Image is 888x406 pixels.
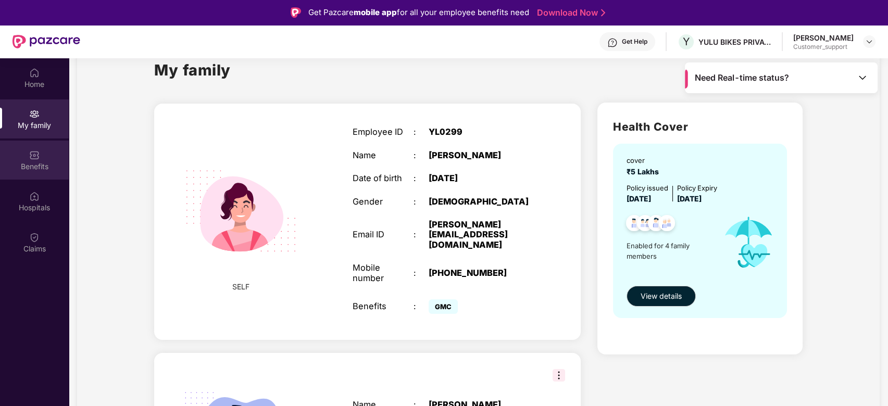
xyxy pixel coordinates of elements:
div: : [414,268,429,278]
h1: My family [154,58,231,82]
div: [DATE] [429,173,535,183]
img: icon [714,205,784,281]
img: svg+xml;base64,PHN2ZyBpZD0iRHJvcGRvd24tMzJ4MzIiIHhtbG5zPSJodHRwOi8vd3d3LnczLm9yZy8yMDAwL3N2ZyIgd2... [865,37,873,46]
span: Y [683,35,690,48]
div: Customer_support [793,43,854,51]
div: [PERSON_NAME][EMAIL_ADDRESS][DOMAIN_NAME] [429,220,535,250]
div: Benefits [353,301,413,311]
img: Logo [291,7,301,18]
img: svg+xml;base64,PHN2ZyBpZD0iQ2xhaW0iIHhtbG5zPSJodHRwOi8vd3d3LnczLm9yZy8yMDAwL3N2ZyIgd2lkdGg9IjIwIi... [29,232,40,243]
img: svg+xml;base64,PHN2ZyB3aWR0aD0iMzIiIGhlaWdodD0iMzIiIHZpZXdCb3g9IjAgMCAzMiAzMiIgZmlsbD0ibm9uZSIgeG... [553,369,565,382]
img: New Pazcare Logo [12,35,80,48]
img: svg+xml;base64,PHN2ZyB4bWxucz0iaHR0cDovL3d3dy53My5vcmcvMjAwMC9zdmciIHdpZHRoPSI0OC45NDMiIGhlaWdodD... [654,212,680,237]
div: Email ID [353,230,413,239]
div: Name [353,150,413,160]
img: svg+xml;base64,PHN2ZyB4bWxucz0iaHR0cDovL3d3dy53My5vcmcvMjAwMC9zdmciIHdpZHRoPSI0OC45NDMiIGhlaWdodD... [621,212,647,237]
div: Mobile number [353,263,413,283]
span: Need Real-time status? [695,72,789,83]
div: Policy issued [627,183,668,193]
span: SELF [232,281,249,293]
div: YULU BIKES PRIVATE LIMITED [698,37,771,47]
div: Get Help [622,37,647,46]
div: [PERSON_NAME] [429,150,535,160]
span: View details [641,290,682,302]
div: [DEMOGRAPHIC_DATA] [429,197,535,207]
img: svg+xml;base64,PHN2ZyB4bWxucz0iaHR0cDovL3d3dy53My5vcmcvMjAwMC9zdmciIHdpZHRoPSI0OC45NDMiIGhlaWdodD... [643,212,669,237]
span: GMC [429,299,458,314]
div: : [414,230,429,239]
img: Toggle Icon [857,72,868,83]
span: [DATE] [627,194,651,203]
div: Employee ID [353,127,413,137]
div: Get Pazcare for all your employee benefits need [308,6,529,19]
div: : [414,197,429,207]
img: svg+xml;base64,PHN2ZyB3aWR0aD0iMjAiIGhlaWdodD0iMjAiIHZpZXdCb3g9IjAgMCAyMCAyMCIgZmlsbD0ibm9uZSIgeG... [29,109,40,119]
div: [PHONE_NUMBER] [429,268,535,278]
div: : [414,301,429,311]
img: svg+xml;base64,PHN2ZyBpZD0iSG9zcGl0YWxzIiB4bWxucz0iaHR0cDovL3d3dy53My5vcmcvMjAwMC9zdmciIHdpZHRoPS... [29,191,40,201]
img: svg+xml;base64,PHN2ZyBpZD0iSGVscC0zMngzMiIgeG1sbnM9Imh0dHA6Ly93d3cudzMub3JnLzIwMDAvc3ZnIiB3aWR0aD... [607,37,618,48]
div: YL0299 [429,127,535,137]
strong: mobile app [354,7,397,17]
h2: Health Cover [613,118,786,135]
img: svg+xml;base64,PHN2ZyB4bWxucz0iaHR0cDovL3d3dy53My5vcmcvMjAwMC9zdmciIHdpZHRoPSIyMjQiIGhlaWdodD0iMT... [171,141,311,281]
img: svg+xml;base64,PHN2ZyB4bWxucz0iaHR0cDovL3d3dy53My5vcmcvMjAwMC9zdmciIHdpZHRoPSI0OC45MTUiIGhlaWdodD... [632,212,658,237]
div: Policy Expiry [677,183,717,193]
div: Gender [353,197,413,207]
span: ₹5 Lakhs [627,167,663,176]
div: : [414,173,429,183]
span: [DATE] [677,194,702,203]
button: View details [627,286,696,307]
div: Date of birth [353,173,413,183]
div: : [414,127,429,137]
img: Stroke [601,7,605,18]
img: svg+xml;base64,PHN2ZyBpZD0iSG9tZSIgeG1sbnM9Imh0dHA6Ly93d3cudzMub3JnLzIwMDAvc3ZnIiB3aWR0aD0iMjAiIG... [29,68,40,78]
div: cover [627,155,663,166]
span: Enabled for 4 family members [627,240,713,262]
img: svg+xml;base64,PHN2ZyBpZD0iQmVuZWZpdHMiIHhtbG5zPSJodHRwOi8vd3d3LnczLm9yZy8yMDAwL3N2ZyIgd2lkdGg9Ij... [29,150,40,160]
div: [PERSON_NAME] [793,33,854,43]
div: : [414,150,429,160]
a: Download Now [537,7,602,18]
